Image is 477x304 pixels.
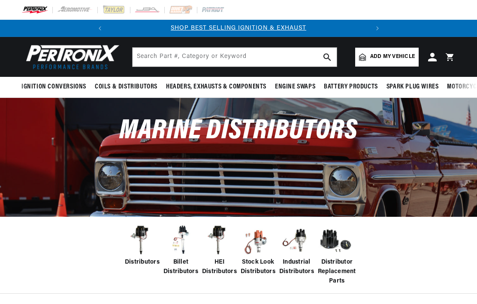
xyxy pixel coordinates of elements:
span: Headers, Exhausts & Components [166,82,266,91]
div: 1 of 2 [109,24,369,33]
img: Billet Distributors [163,223,198,258]
button: Translation missing: en.sections.announcements.next_announcement [369,20,386,37]
span: Battery Products [324,82,378,91]
summary: Headers, Exhausts & Components [162,77,271,97]
img: Distributors [125,223,159,258]
div: Announcement [109,24,369,33]
span: Stock Look Distributors [241,258,275,277]
span: Coils & Distributors [95,82,157,91]
summary: Spark Plug Wires [382,77,443,97]
span: Add my vehicle [370,53,415,61]
button: Translation missing: en.sections.announcements.previous_announcement [91,20,109,37]
a: SHOP BEST SELLING IGNITION & EXHAUST [171,25,306,31]
img: HEI Distributors [202,223,236,258]
a: Add my vehicle [355,48,419,67]
input: Search Part #, Category or Keyword [133,48,337,67]
span: HEI Distributors [202,258,237,277]
a: Stock Look Distributors Stock Look Distributors [241,223,275,277]
img: Distributor Replacement Parts [318,223,352,258]
span: Distributors [125,258,160,267]
span: Industrial Distributors [279,258,314,277]
span: Billet Distributors [163,258,198,277]
span: Ignition Conversions [21,82,86,91]
summary: Battery Products [320,77,382,97]
a: Billet Distributors Billet Distributors [163,223,198,277]
span: Engine Swaps [275,82,315,91]
a: HEI Distributors HEI Distributors [202,223,236,277]
img: Pertronix [21,42,120,72]
a: Distributor Replacement Parts Distributor Replacement Parts [318,223,352,286]
img: Stock Look Distributors [241,223,275,258]
summary: Ignition Conversions [21,77,91,97]
a: Industrial Distributors Industrial Distributors [279,223,314,277]
span: Distributor Replacement Parts [318,258,356,286]
summary: Engine Swaps [271,77,320,97]
summary: Coils & Distributors [91,77,162,97]
a: Distributors Distributors [125,223,159,267]
button: search button [318,48,337,67]
span: Marine Distributors [119,117,357,145]
span: Spark Plug Wires [386,82,439,91]
img: Industrial Distributors [279,223,314,258]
